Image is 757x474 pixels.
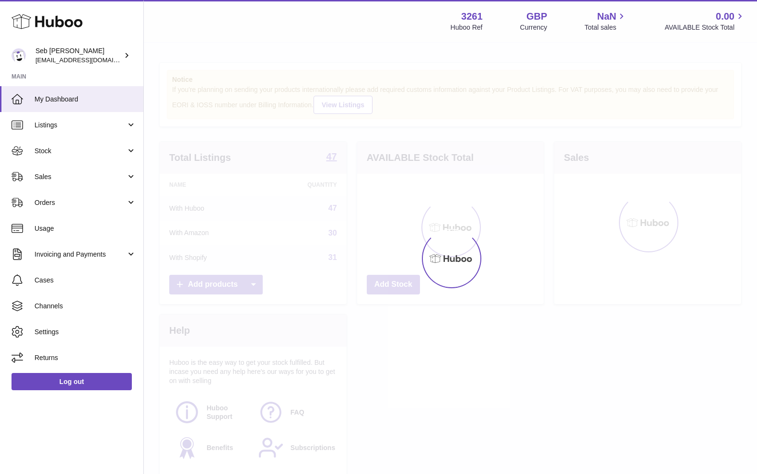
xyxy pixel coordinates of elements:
[716,10,734,23] span: 0.00
[35,302,136,311] span: Channels
[35,198,126,207] span: Orders
[451,23,483,32] div: Huboo Ref
[526,10,547,23] strong: GBP
[584,23,627,32] span: Total sales
[35,327,136,337] span: Settings
[35,147,126,156] span: Stock
[35,276,136,285] span: Cases
[35,250,126,259] span: Invoicing and Payments
[35,56,141,64] span: [EMAIL_ADDRESS][DOMAIN_NAME]
[664,10,745,32] a: 0.00 AVAILABLE Stock Total
[520,23,547,32] div: Currency
[664,23,745,32] span: AVAILABLE Stock Total
[12,48,26,63] img: ecom@bravefoods.co.uk
[35,46,122,65] div: Seb [PERSON_NAME]
[461,10,483,23] strong: 3261
[35,224,136,233] span: Usage
[35,172,126,181] span: Sales
[35,121,126,130] span: Listings
[35,353,136,362] span: Returns
[12,373,132,390] a: Log out
[597,10,616,23] span: NaN
[35,95,136,104] span: My Dashboard
[584,10,627,32] a: NaN Total sales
